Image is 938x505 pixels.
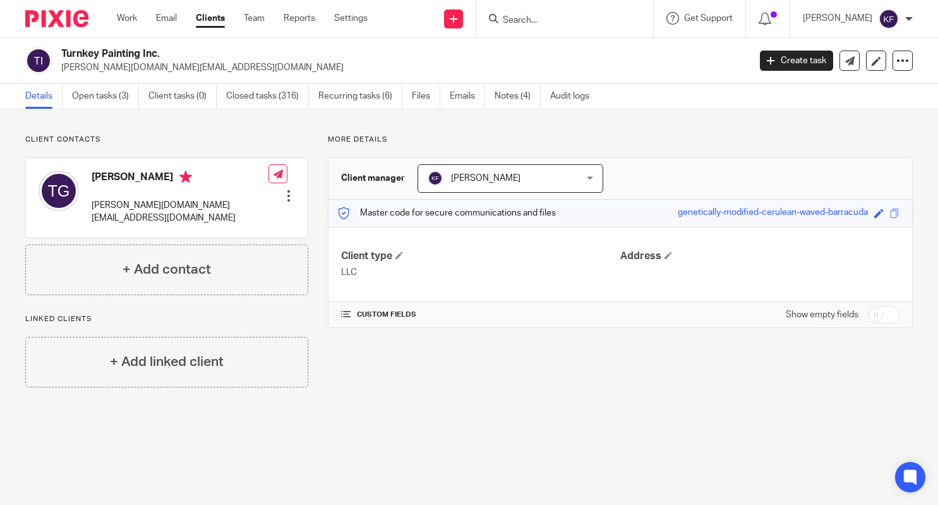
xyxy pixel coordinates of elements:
a: Notes (4) [495,84,541,109]
p: [PERSON_NAME][DOMAIN_NAME][EMAIL_ADDRESS][DOMAIN_NAME] [92,199,268,225]
a: Emails [450,84,485,109]
p: More details [328,135,913,145]
p: Master code for secure communications and files [338,207,556,219]
span: [PERSON_NAME] [451,174,520,183]
h4: [PERSON_NAME] [92,171,268,186]
img: svg%3E [879,9,899,29]
a: Reports [284,12,315,25]
a: Work [117,12,137,25]
a: Details [25,84,63,109]
a: Team [244,12,265,25]
h4: + Add contact [123,260,211,279]
a: Closed tasks (316) [226,84,309,109]
h3: Client manager [341,172,405,185]
p: Linked clients [25,314,308,324]
a: Audit logs [550,84,599,109]
label: Show empty fields [786,308,858,321]
i: Primary [179,171,192,183]
a: Recurring tasks (6) [318,84,402,109]
h4: Address [620,250,899,263]
img: svg%3E [39,171,79,211]
p: LLC [341,266,620,279]
p: [PERSON_NAME][DOMAIN_NAME][EMAIL_ADDRESS][DOMAIN_NAME] [61,61,741,74]
img: Pixie [25,10,88,27]
p: [PERSON_NAME] [803,12,872,25]
input: Search [502,15,615,27]
a: Email [156,12,177,25]
h4: Client type [341,250,620,263]
img: svg%3E [25,47,52,74]
a: Settings [334,12,368,25]
img: svg%3E [428,171,443,186]
a: Files [412,84,440,109]
a: Clients [196,12,225,25]
h2: Turnkey Painting Inc. [61,47,605,61]
h4: CUSTOM FIELDS [341,310,620,320]
a: Open tasks (3) [72,84,139,109]
h4: + Add linked client [110,352,224,372]
a: Client tasks (0) [148,84,217,109]
span: Get Support [684,14,733,23]
p: Client contacts [25,135,308,145]
div: genetically-modified-cerulean-waved-barracuda [678,206,868,221]
a: Create task [760,51,833,71]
